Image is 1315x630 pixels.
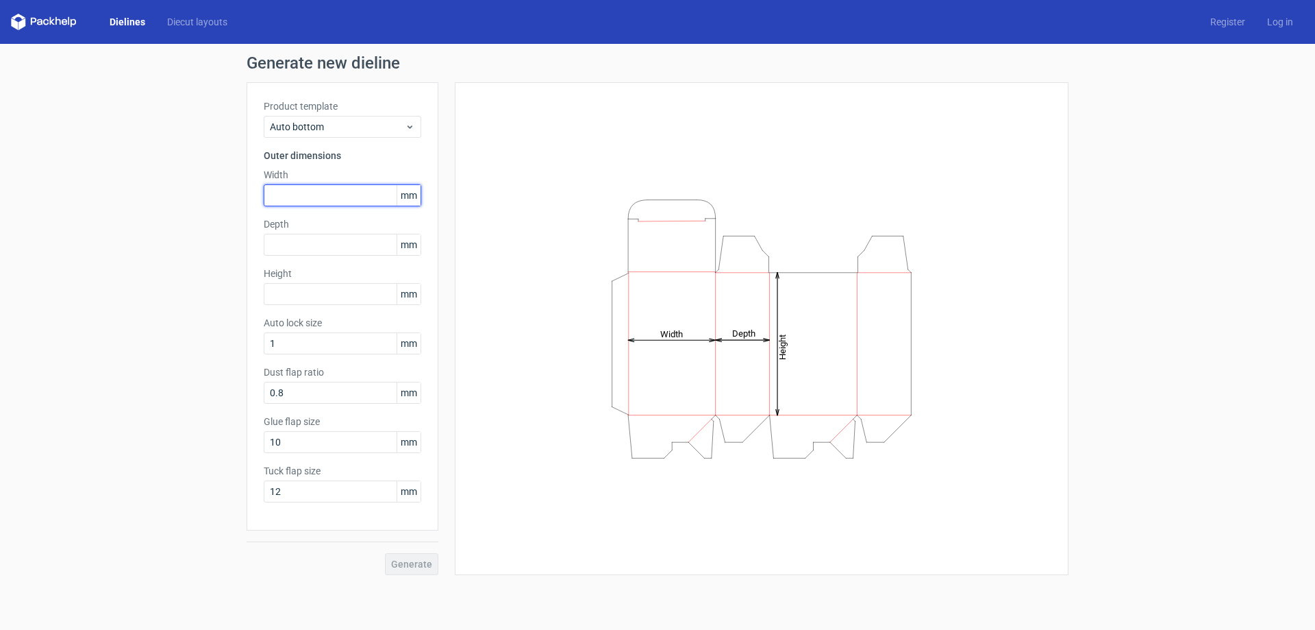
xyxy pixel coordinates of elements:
[264,316,421,330] label: Auto lock size
[397,432,421,452] span: mm
[397,234,421,255] span: mm
[264,149,421,162] h3: Outer dimensions
[264,415,421,428] label: Glue flap size
[1256,15,1304,29] a: Log in
[264,267,421,280] label: Height
[660,328,683,339] tspan: Width
[264,365,421,379] label: Dust flap ratio
[397,333,421,354] span: mm
[156,15,238,29] a: Diecut layouts
[270,120,405,134] span: Auto bottom
[99,15,156,29] a: Dielines
[777,334,788,359] tspan: Height
[397,383,421,403] span: mm
[264,217,421,231] label: Depth
[397,481,421,502] span: mm
[1199,15,1256,29] a: Register
[397,185,421,206] span: mm
[264,464,421,478] label: Tuck flap size
[264,168,421,182] label: Width
[397,284,421,304] span: mm
[247,55,1068,71] h1: Generate new dieline
[264,99,421,113] label: Product template
[732,328,755,339] tspan: Depth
